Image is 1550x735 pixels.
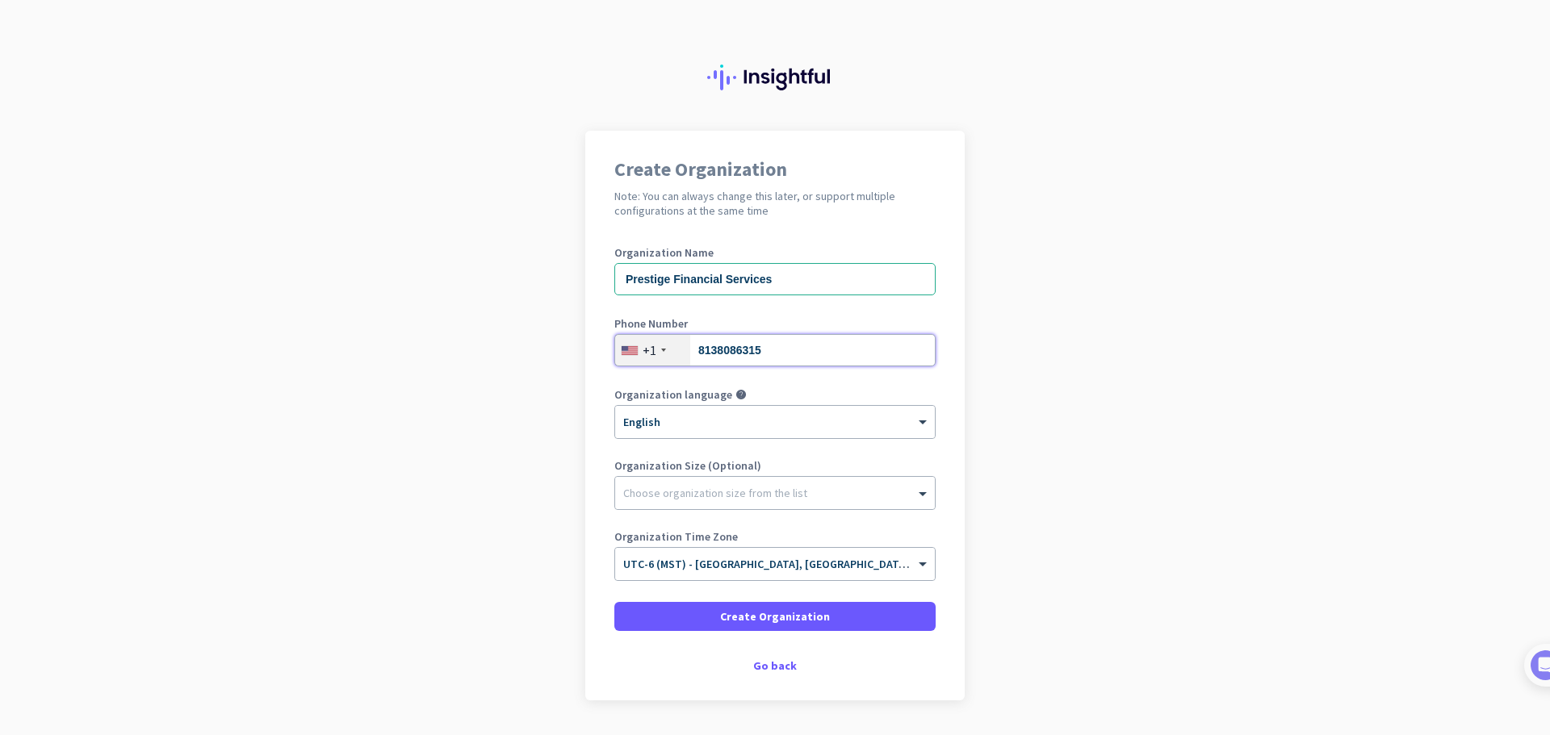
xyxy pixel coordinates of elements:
img: Insightful [707,65,843,90]
div: Go back [614,660,936,671]
label: Organization Time Zone [614,531,936,542]
div: +1 [643,342,656,358]
label: Organization language [614,389,732,400]
h1: Create Organization [614,160,936,179]
input: 201-555-0123 [614,334,936,366]
label: Organization Size (Optional) [614,460,936,471]
label: Phone Number [614,318,936,329]
h2: Note: You can always change this later, or support multiple configurations at the same time [614,189,936,218]
input: What is the name of your organization? [614,263,936,295]
span: Create Organization [720,608,830,624]
i: help [735,389,747,400]
label: Organization Name [614,247,936,258]
button: Create Organization [614,602,936,631]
